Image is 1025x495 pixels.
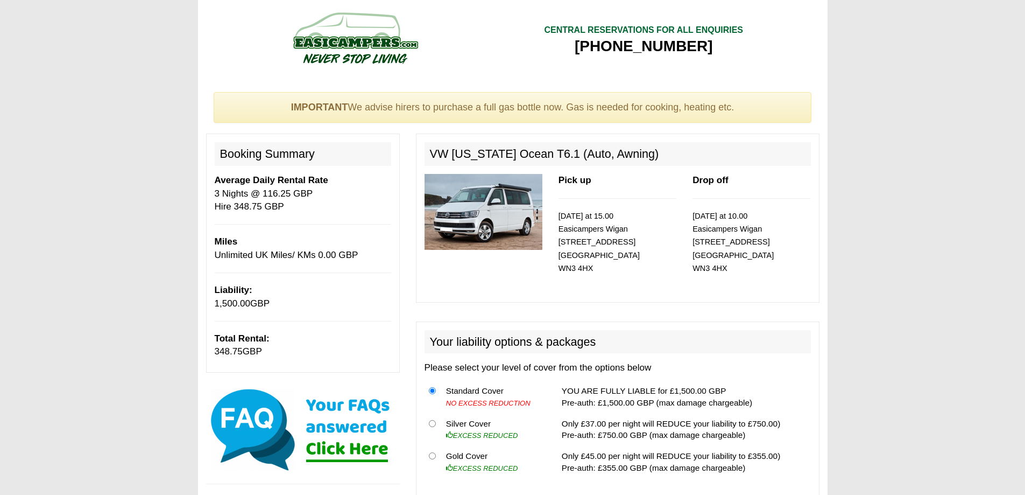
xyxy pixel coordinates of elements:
[442,413,545,446] td: Silver Cover
[253,8,457,67] img: campers-checkout-logo.png
[425,330,811,354] h2: Your liability options & packages
[425,174,542,250] img: 315.jpg
[215,142,391,166] h2: Booking Summary
[692,175,728,185] b: Drop off
[442,380,545,413] td: Standard Cover
[215,284,391,310] p: GBP
[215,333,270,344] b: Total Rental:
[215,235,391,262] p: Unlimited UK Miles/ KMs 0.00 GBP
[446,431,518,440] i: EXCESS REDUCED
[215,298,251,309] span: 1,500.00
[557,446,811,478] td: Only £45.00 per night will REDUCE your liability to £355.00) Pre-auth: £355.00 GBP (max damage ch...
[215,236,238,247] b: Miles
[214,92,812,123] div: We advise hirers to purchase a full gas bottle now. Gas is needed for cooking, heating etc.
[544,24,743,37] div: CENTRAL RESERVATIONS FOR ALL ENQUIRIES
[692,212,774,273] small: [DATE] at 10.00 Easicampers Wigan [STREET_ADDRESS] [GEOGRAPHIC_DATA] WN3 4HX
[215,175,328,185] b: Average Daily Rental Rate
[215,174,391,213] p: 3 Nights @ 116.25 GBP Hire 348.75 GBP
[425,361,811,374] p: Please select your level of cover from the options below
[559,175,591,185] b: Pick up
[425,142,811,166] h2: VW [US_STATE] Ocean T6.1 (Auto, Awning)
[442,446,545,478] td: Gold Cover
[446,464,518,472] i: EXCESS REDUCED
[215,332,391,359] p: GBP
[557,413,811,446] td: Only £37.00 per night will REDUCE your liability to £750.00) Pre-auth: £750.00 GBP (max damage ch...
[291,102,348,113] strong: IMPORTANT
[206,387,400,473] img: Click here for our most common FAQs
[446,399,531,407] i: NO EXCESS REDUCTION
[215,346,243,357] span: 348.75
[215,285,252,295] b: Liability:
[557,380,811,413] td: YOU ARE FULLY LIABLE for £1,500.00 GBP Pre-auth: £1,500.00 GBP (max damage chargeable)
[544,37,743,56] div: [PHONE_NUMBER]
[559,212,640,273] small: [DATE] at 15.00 Easicampers Wigan [STREET_ADDRESS] [GEOGRAPHIC_DATA] WN3 4HX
